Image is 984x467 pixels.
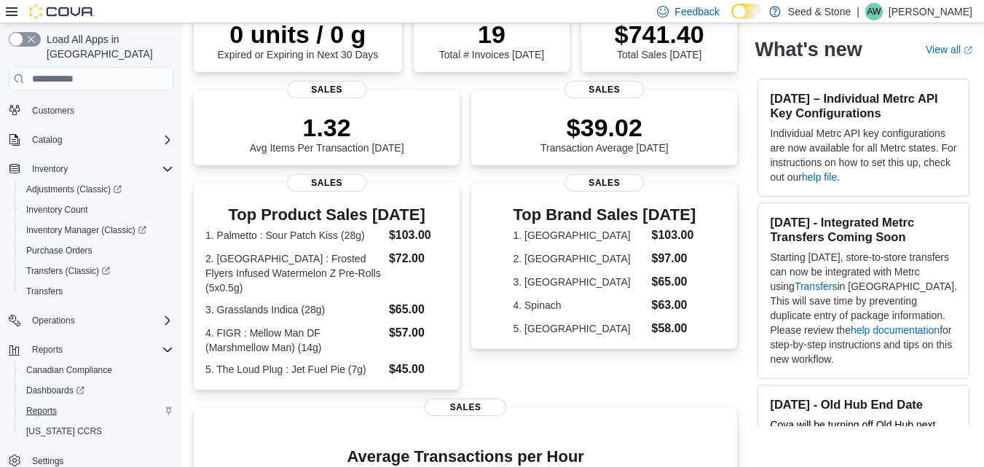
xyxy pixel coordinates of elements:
[29,4,95,19] img: Cova
[389,227,448,244] dd: $103.00
[20,221,173,239] span: Inventory Manager (Classic)
[26,245,93,256] span: Purchase Orders
[540,113,669,154] div: Transaction Average [DATE]
[20,402,63,420] a: Reports
[540,113,669,142] p: $39.02
[513,298,645,313] dt: 4. Spinach
[865,3,883,20] div: Alex Wang
[32,455,63,467] span: Settings
[15,380,179,401] a: Dashboards
[20,201,94,219] a: Inventory Count
[287,174,367,192] span: Sales
[15,220,179,240] a: Inventory Manager (Classic)
[20,262,116,280] a: Transfers (Classic)
[20,283,173,300] span: Transfers
[20,382,173,399] span: Dashboards
[889,3,972,20] p: [PERSON_NAME]
[20,283,68,300] a: Transfers
[425,399,506,416] span: Sales
[926,44,972,55] a: View allExternal link
[731,4,762,19] input: Dark Mode
[3,130,179,150] button: Catalog
[564,174,645,192] span: Sales
[26,341,68,358] button: Reports
[389,301,448,318] dd: $65.00
[26,312,81,329] button: Operations
[20,382,90,399] a: Dashboards
[205,228,383,243] dt: 1. Palmetto : Sour Patch Kiss (28g)
[15,261,179,281] a: Transfers (Classic)
[26,131,173,149] span: Catalog
[513,251,645,266] dt: 2. [GEOGRAPHIC_DATA]
[795,280,838,292] a: Transfers
[250,113,404,142] p: 1.32
[652,320,696,337] dd: $58.00
[41,32,173,61] span: Load All Apps in [GEOGRAPHIC_DATA]
[802,171,837,183] a: help file
[20,361,173,379] span: Canadian Compliance
[439,20,544,49] p: 19
[26,364,112,376] span: Canadian Compliance
[867,3,881,20] span: AW
[3,340,179,360] button: Reports
[857,3,859,20] p: |
[770,91,957,120] h3: [DATE] – Individual Metrc API Key Configurations
[15,401,179,421] button: Reports
[26,405,57,417] span: Reports
[513,228,645,243] dt: 1. [GEOGRAPHIC_DATA]
[26,102,80,119] a: Customers
[26,224,146,236] span: Inventory Manager (Classic)
[20,201,173,219] span: Inventory Count
[26,312,173,329] span: Operations
[15,281,179,302] button: Transfers
[770,215,957,244] h3: [DATE] - Integrated Metrc Transfers Coming Soon
[513,275,645,289] dt: 3. [GEOGRAPHIC_DATA]
[389,324,448,342] dd: $57.00
[389,361,448,378] dd: $45.00
[287,81,367,98] span: Sales
[20,361,118,379] a: Canadian Compliance
[652,273,696,291] dd: $65.00
[731,19,732,20] span: Dark Mode
[205,251,383,295] dt: 2. [GEOGRAPHIC_DATA] : Frosted Flyers Infused Watermelon Z Pre-Rolls (5x0.5g)
[564,81,645,98] span: Sales
[26,286,63,297] span: Transfers
[15,179,179,200] a: Adjustments (Classic)
[26,160,74,178] button: Inventory
[20,221,152,239] a: Inventory Manager (Classic)
[20,262,173,280] span: Transfers (Classic)
[15,200,179,220] button: Inventory Count
[652,250,696,267] dd: $97.00
[15,240,179,261] button: Purchase Orders
[513,321,645,336] dt: 5. [GEOGRAPHIC_DATA]
[755,38,862,61] h2: What's new
[439,20,544,60] div: Total # Invoices [DATE]
[20,402,173,420] span: Reports
[3,99,179,120] button: Customers
[26,204,88,216] span: Inventory Count
[20,423,108,440] a: [US_STATE] CCRS
[964,46,972,55] svg: External link
[3,310,179,331] button: Operations
[32,134,62,146] span: Catalog
[205,362,383,377] dt: 5. The Loud Plug : Jet Fuel Pie (7g)
[389,250,448,267] dd: $72.00
[26,341,173,358] span: Reports
[15,360,179,380] button: Canadian Compliance
[205,302,383,317] dt: 3. Grasslands Indica (28g)
[26,385,84,396] span: Dashboards
[770,397,957,412] h3: [DATE] - Old Hub End Date
[20,242,173,259] span: Purchase Orders
[652,297,696,314] dd: $63.00
[3,159,179,179] button: Inventory
[32,105,74,117] span: Customers
[205,206,448,224] h3: Top Product Sales [DATE]
[32,163,68,175] span: Inventory
[20,181,127,198] a: Adjustments (Classic)
[32,315,75,326] span: Operations
[615,20,704,60] div: Total Sales [DATE]
[20,423,173,440] span: Washington CCRS
[20,242,98,259] a: Purchase Orders
[26,265,110,277] span: Transfers (Classic)
[674,4,719,19] span: Feedback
